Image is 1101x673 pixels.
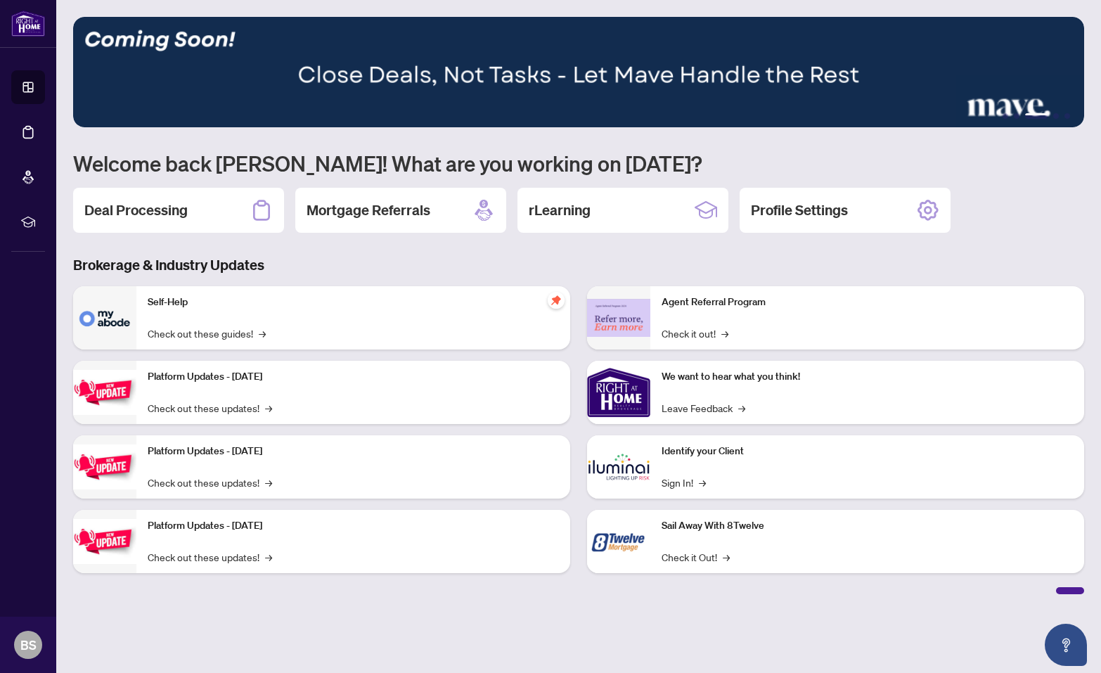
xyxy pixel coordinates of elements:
[307,200,430,220] h2: Mortgage Referrals
[751,200,848,220] h2: Profile Settings
[662,475,706,490] a: Sign In!→
[73,519,136,563] img: Platform Updates - June 23, 2025
[662,549,730,565] a: Check it Out!→
[662,295,1073,310] p: Agent Referral Program
[548,292,565,309] span: pushpin
[148,444,559,459] p: Platform Updates - [DATE]
[662,400,745,416] a: Leave Feedback→
[1025,113,1048,119] button: 3
[20,635,37,655] span: BS
[148,475,272,490] a: Check out these updates!→
[723,549,730,565] span: →
[265,475,272,490] span: →
[699,475,706,490] span: →
[148,369,559,385] p: Platform Updates - [DATE]
[721,326,728,341] span: →
[73,150,1084,177] h1: Welcome back [PERSON_NAME]! What are you working on [DATE]?
[73,370,136,414] img: Platform Updates - July 21, 2025
[148,326,266,341] a: Check out these guides!→
[11,11,45,37] img: logo
[738,400,745,416] span: →
[259,326,266,341] span: →
[1045,624,1087,666] button: Open asap
[1003,113,1008,119] button: 1
[148,549,272,565] a: Check out these updates!→
[587,299,650,338] img: Agent Referral Program
[148,400,272,416] a: Check out these updates!→
[148,295,559,310] p: Self-Help
[662,326,728,341] a: Check it out!→
[265,400,272,416] span: →
[73,444,136,489] img: Platform Updates - July 8, 2025
[1053,113,1059,119] button: 4
[587,510,650,573] img: Sail Away With 8Twelve
[529,200,591,220] h2: rLearning
[662,518,1073,534] p: Sail Away With 8Twelve
[662,444,1073,459] p: Identify your Client
[84,200,188,220] h2: Deal Processing
[73,286,136,350] img: Self-Help
[662,369,1073,385] p: We want to hear what you think!
[73,17,1084,127] img: Slide 2
[587,361,650,424] img: We want to hear what you think!
[148,518,559,534] p: Platform Updates - [DATE]
[73,255,1084,275] h3: Brokerage & Industry Updates
[1014,113,1019,119] button: 2
[1064,113,1070,119] button: 5
[587,435,650,499] img: Identify your Client
[265,549,272,565] span: →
